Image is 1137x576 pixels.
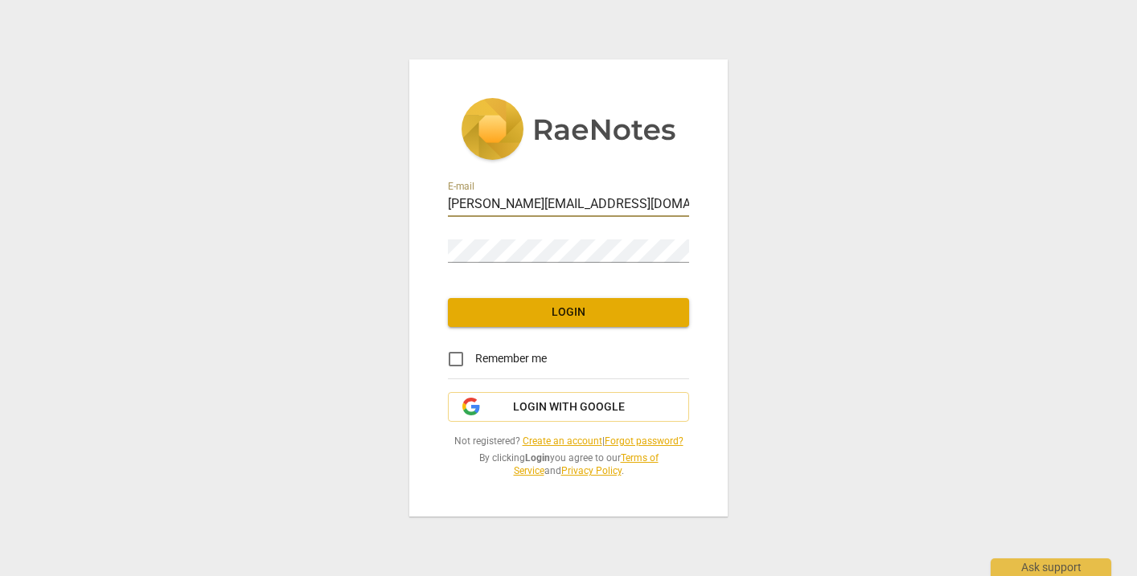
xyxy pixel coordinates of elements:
div: Ask support [991,558,1111,576]
img: 5ac2273c67554f335776073100b6d88f.svg [461,98,676,164]
a: Forgot password? [605,435,683,447]
button: Login with Google [448,392,689,423]
a: Privacy Policy [561,465,622,476]
span: Login [461,304,676,321]
span: Remember me [475,350,547,367]
a: Terms of Service [514,452,659,477]
button: Login [448,298,689,327]
span: Login with Google [513,399,625,415]
span: By clicking you agree to our and . [448,451,689,478]
label: E-mail [448,182,474,191]
span: Not registered? | [448,435,689,448]
b: Login [525,452,550,464]
a: Create an account [523,435,602,447]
